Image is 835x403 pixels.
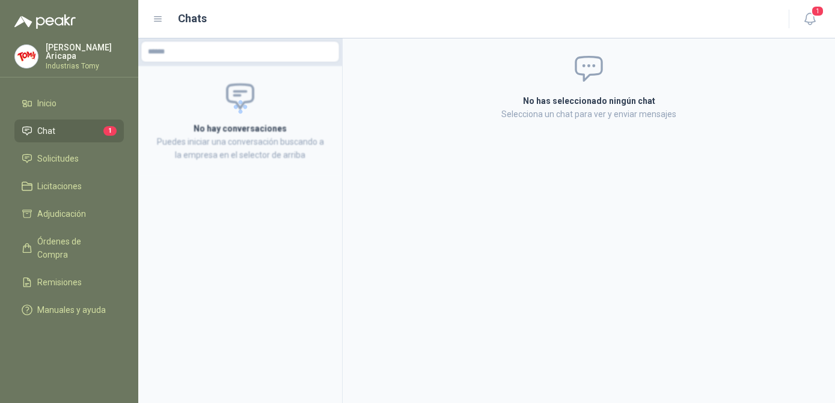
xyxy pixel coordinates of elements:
img: Logo peakr [14,14,76,29]
a: Órdenes de Compra [14,230,124,266]
a: Remisiones [14,271,124,294]
a: Adjudicación [14,202,124,225]
span: Inicio [37,97,57,110]
span: Adjudicación [37,207,86,220]
a: Inicio [14,92,124,115]
a: Solicitudes [14,147,124,170]
span: Solicitudes [37,152,79,165]
span: Chat [37,124,55,138]
h1: Chats [178,10,207,27]
span: 1 [811,5,824,17]
span: Licitaciones [37,180,82,193]
p: Selecciona un chat para ver y enviar mensajes [379,108,799,121]
a: Chat1 [14,120,124,142]
p: [PERSON_NAME] Aricapa [46,43,124,60]
span: Órdenes de Compra [37,235,112,261]
img: Company Logo [15,45,38,68]
span: 1 [103,126,117,136]
p: Industrias Tomy [46,62,124,70]
span: Remisiones [37,276,82,289]
h2: No has seleccionado ningún chat [379,94,799,108]
a: Licitaciones [14,175,124,198]
a: Manuales y ayuda [14,298,124,321]
span: Manuales y ayuda [37,303,106,317]
button: 1 [799,8,821,30]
